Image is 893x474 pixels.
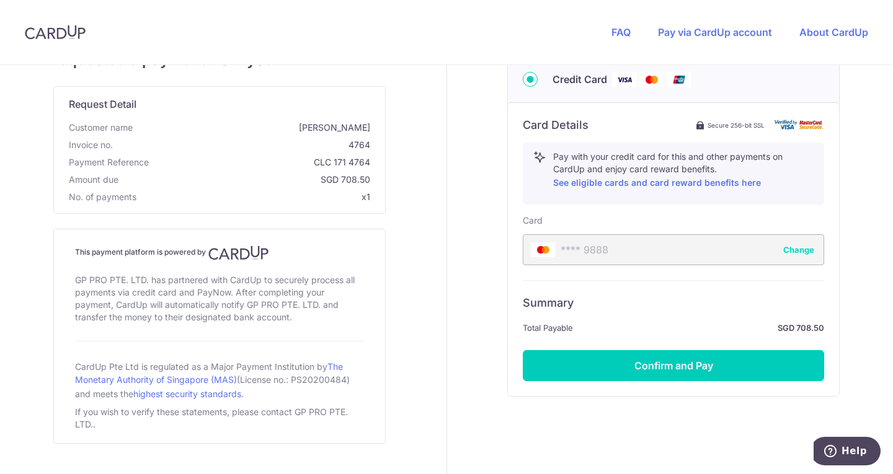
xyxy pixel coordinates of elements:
span: 4764 [118,139,370,151]
span: x1 [362,191,370,202]
span: Credit Card [553,72,607,87]
span: SGD 708.50 [123,173,370,186]
div: If you wish to verify these statements, please contact GP PRO PTE. LTD.. [75,403,364,433]
a: highest security standards [133,388,241,399]
img: Visa [612,72,637,87]
span: [PERSON_NAME] [138,121,370,134]
label: Card [523,214,543,227]
span: No. of payments [69,191,136,203]
button: Change [783,244,814,256]
a: See eligible cards and card reward benefits here [553,177,761,188]
div: Credit Card Visa Mastercard Union Pay [523,72,824,87]
span: Customer name [69,121,133,134]
span: Total Payable [523,320,573,335]
p: Pay with your credit card for this and other payments on CardUp and enjoy card reward benefits. [553,151,814,190]
a: FAQ [611,26,631,38]
h6: Card Details [523,118,589,133]
strong: SGD 708.50 [578,320,824,335]
span: CLC 171 4764 [154,156,370,169]
img: card secure [775,120,824,130]
span: Invoice no. [69,139,113,151]
button: Confirm and Pay [523,350,824,381]
h6: Summary [523,296,824,310]
span: Amount due [69,173,118,186]
img: Union Pay [667,72,691,87]
img: CardUp [208,245,269,260]
span: translation missing: en.request_detail [69,98,136,110]
h4: This payment platform is powered by [75,245,364,260]
div: GP PRO PTE. LTD. has partnered with CardUp to securely process all payments via credit card and P... [75,271,364,326]
img: Mastercard [639,72,664,87]
span: Secure 256-bit SSL [708,120,765,130]
img: CardUp [25,25,86,40]
a: The Monetary Authority of Singapore (MAS) [75,361,343,385]
iframe: Opens a widget where you can find more information [814,437,881,468]
span: translation missing: en.payment_reference [69,157,149,167]
div: CardUp Pte Ltd is regulated as a Major Payment Institution by (License no.: PS20200484) and meets... [75,356,364,403]
a: Pay via CardUp account [658,26,772,38]
a: About CardUp [799,26,868,38]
